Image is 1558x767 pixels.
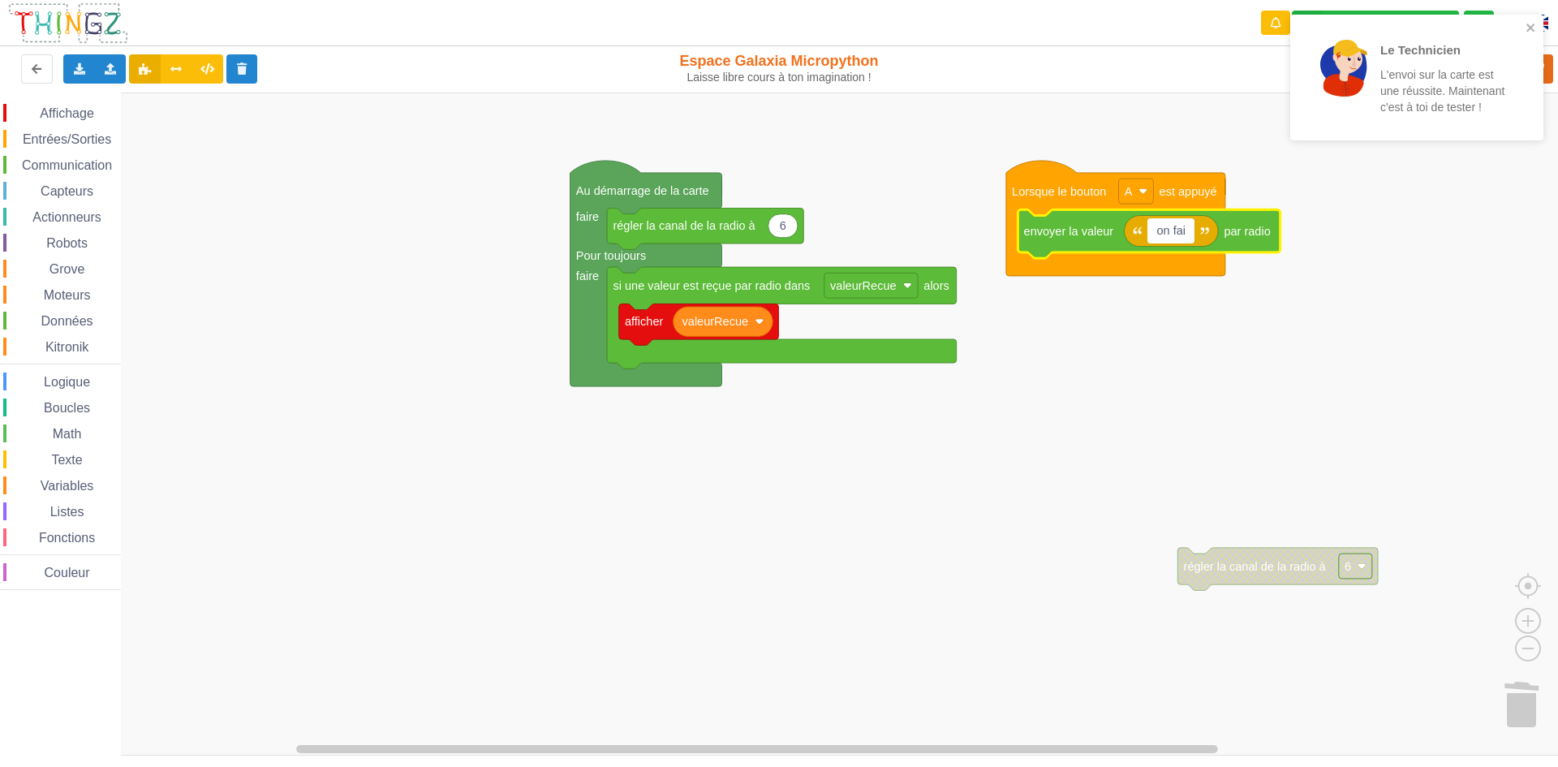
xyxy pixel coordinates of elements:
span: Données [39,314,96,328]
p: Le Technicien [1380,41,1507,58]
span: Entrées/Sorties [20,132,114,146]
span: Grove [47,262,88,276]
text: 6 [1345,559,1351,572]
text: afficher [625,315,664,328]
text: envoyer la valeur [1024,224,1114,237]
p: L'envoi sur la carte est une réussite. Maintenant c'est à toi de tester ! [1380,67,1507,115]
img: thingz_logo.png [7,2,129,45]
button: close [1526,21,1537,37]
text: est appuyé [1160,184,1217,197]
text: valeurRecue [682,315,749,328]
span: Actionneurs [30,210,104,224]
span: Robots [44,236,90,250]
text: A [1125,184,1133,197]
text: alors [923,279,949,292]
text: régler la canal de la radio à [613,219,755,232]
text: faire [576,210,599,223]
text: 6 [780,219,786,232]
span: Kitronik [43,340,91,354]
span: Texte [49,453,84,467]
span: Couleur [42,566,93,580]
text: par radio [1224,224,1270,237]
span: Math [50,427,84,441]
text: Pour toujours [576,248,646,261]
span: Communication [19,158,114,172]
text: si une valeur est reçue par radio dans [613,279,810,292]
span: Boucles [41,401,93,415]
span: Fonctions [37,531,97,545]
span: Logique [41,375,93,389]
span: Variables [38,479,97,493]
span: Listes [48,505,87,519]
text: Lorsque le bouton [1012,184,1106,197]
span: Moteurs [41,288,93,302]
div: Espace Galaxia Micropython [643,52,915,84]
text: régler la canal de la radio à [1184,559,1327,572]
text: Au démarrage de la carte [576,184,709,197]
text: valeurRecue [830,279,896,292]
span: Capteurs [38,184,96,198]
div: Laisse libre cours à ton imagination ! [643,71,915,84]
div: Ta base fonctionne bien ! [1292,11,1459,36]
text: faire [576,269,599,282]
span: Affichage [37,106,96,120]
